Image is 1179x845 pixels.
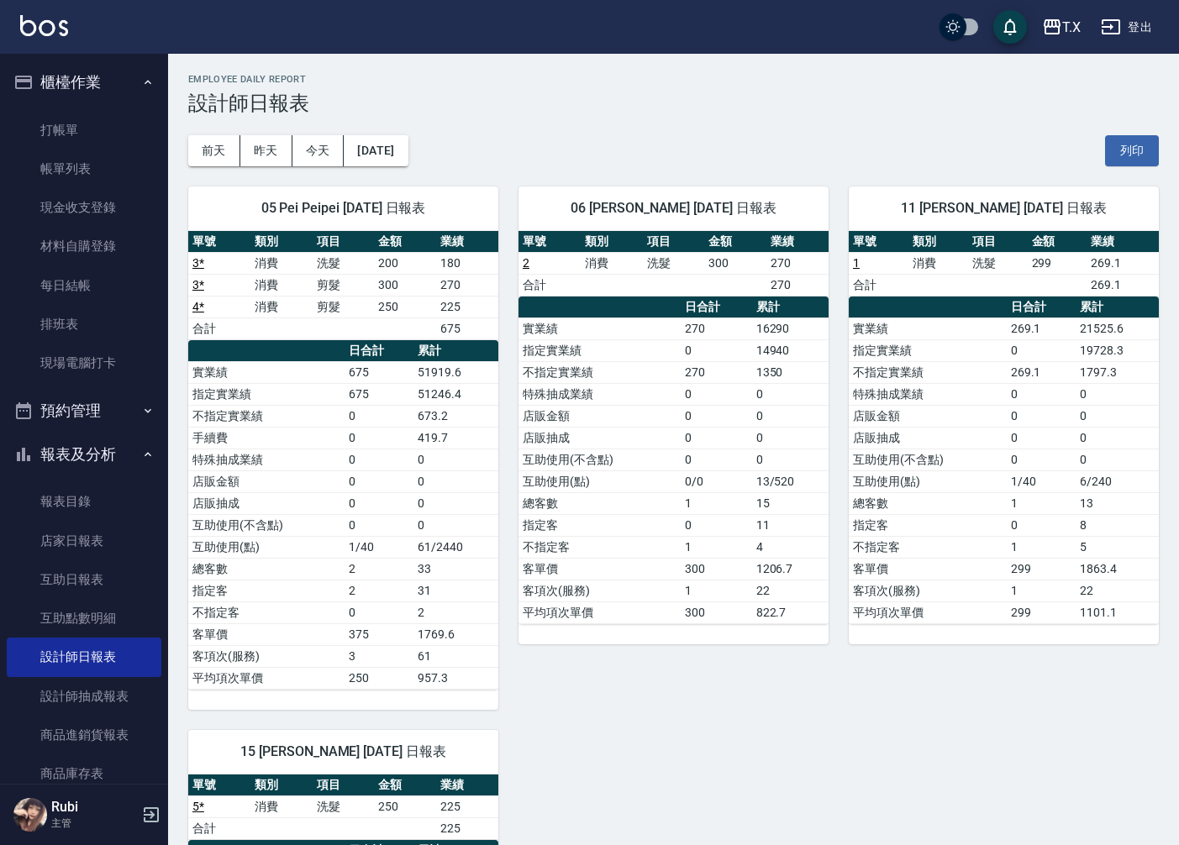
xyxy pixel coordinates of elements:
[766,252,829,274] td: 270
[188,580,345,601] td: 指定客
[345,623,413,645] td: 375
[313,252,375,274] td: 洗髮
[413,361,498,383] td: 51919.6
[7,188,161,227] a: 現金收支登錄
[1076,427,1158,449] td: 0
[849,383,1007,405] td: 特殊抽成業績
[20,15,68,36] img: Logo
[188,774,250,796] th: 單號
[374,252,436,274] td: 200
[413,645,498,667] td: 61
[681,339,752,361] td: 0
[849,318,1007,339] td: 實業績
[413,427,498,449] td: 419.7
[13,798,47,832] img: Person
[1076,297,1158,318] th: 累計
[518,339,681,361] td: 指定實業績
[436,795,498,817] td: 225
[1007,383,1076,405] td: 0
[188,514,345,536] td: 互助使用(不含點)
[752,580,829,601] td: 22
[413,667,498,689] td: 957.3
[643,252,705,274] td: 洗髮
[518,297,829,624] table: a dense table
[1076,318,1158,339] td: 21525.6
[849,427,1007,449] td: 店販抽成
[849,339,1007,361] td: 指定實業績
[752,405,829,427] td: 0
[345,601,413,623] td: 0
[518,274,581,296] td: 合計
[188,492,345,514] td: 店販抽成
[581,252,643,274] td: 消費
[681,383,752,405] td: 0
[345,427,413,449] td: 0
[539,200,808,217] span: 06 [PERSON_NAME] [DATE] 日報表
[345,470,413,492] td: 0
[1087,274,1159,296] td: 269.1
[1076,339,1158,361] td: 19728.3
[188,558,345,580] td: 總客數
[1007,470,1076,492] td: 1/40
[188,318,250,339] td: 合計
[752,361,829,383] td: 1350
[518,405,681,427] td: 店販金額
[518,558,681,580] td: 客單價
[7,599,161,638] a: 互助點數明細
[518,514,681,536] td: 指定客
[345,558,413,580] td: 2
[752,339,829,361] td: 14940
[313,795,375,817] td: 洗髮
[849,361,1007,383] td: 不指定實業績
[752,318,829,339] td: 16290
[413,492,498,514] td: 0
[7,227,161,265] a: 材料自購登錄
[681,318,752,339] td: 270
[208,743,478,760] span: 15 [PERSON_NAME] [DATE] 日報表
[7,389,161,433] button: 預約管理
[681,427,752,449] td: 0
[188,536,345,558] td: 互助使用(點)
[849,449,1007,470] td: 互助使用(不含點)
[413,623,498,645] td: 1769.6
[250,296,313,318] td: 消費
[752,514,829,536] td: 11
[681,297,752,318] th: 日合計
[188,645,345,667] td: 客項次(服務)
[7,716,161,754] a: 商品進銷貨報表
[1007,601,1076,623] td: 299
[518,492,681,514] td: 總客數
[518,580,681,601] td: 客項次(服務)
[250,252,313,274] td: 消費
[188,427,345,449] td: 手續費
[1087,231,1159,253] th: 業績
[7,150,161,188] a: 帳單列表
[240,135,292,166] button: 昨天
[436,274,498,296] td: 270
[345,514,413,536] td: 0
[345,580,413,601] td: 2
[681,449,752,470] td: 0
[436,774,498,796] th: 業績
[849,601,1007,623] td: 平均項次單價
[1076,580,1158,601] td: 22
[1028,252,1087,274] td: 299
[752,427,829,449] td: 0
[7,433,161,476] button: 報表及分析
[681,580,752,601] td: 1
[188,667,345,689] td: 平均項次單價
[7,111,161,150] a: 打帳單
[7,60,161,104] button: 櫃檯作業
[1094,12,1159,43] button: 登出
[250,274,313,296] td: 消費
[1007,361,1076,383] td: 269.1
[413,536,498,558] td: 61/2440
[1076,449,1158,470] td: 0
[51,816,137,831] p: 主管
[1007,580,1076,601] td: 1
[188,74,1159,85] h2: Employee Daily Report
[345,645,413,667] td: 3
[188,601,345,623] td: 不指定客
[704,252,766,274] td: 300
[188,340,498,690] table: a dense table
